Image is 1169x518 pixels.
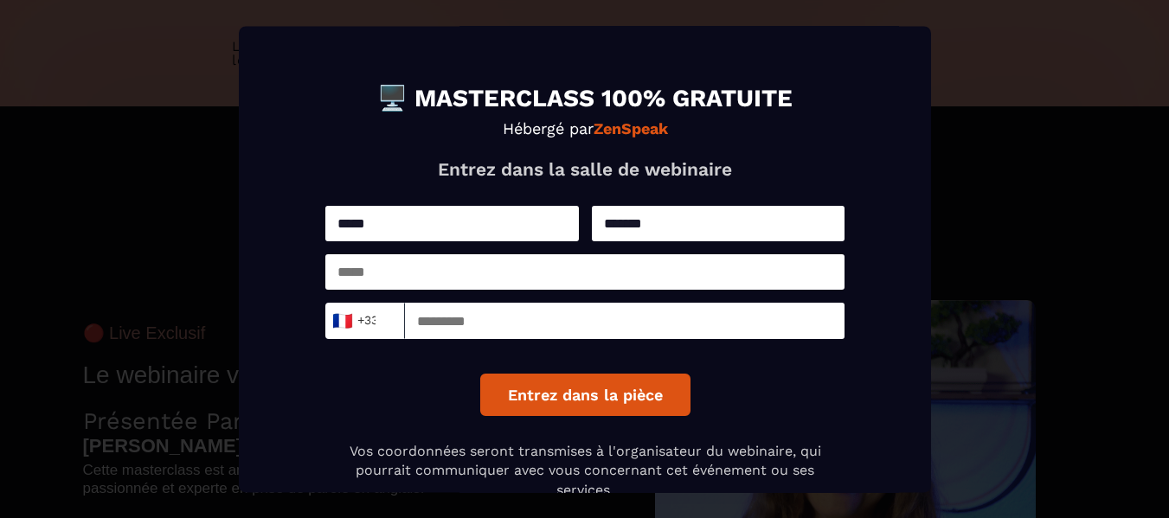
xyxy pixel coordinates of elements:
[331,309,352,333] span: 🇫🇷
[325,303,405,339] div: Search for option
[325,442,845,500] p: Vos coordonnées seront transmises à l'organisateur du webinaire, qui pourrait communiquer avec vo...
[376,308,389,334] input: Search for option
[336,309,372,333] span: +33
[325,86,845,111] h1: 🖥️ MASTERCLASS 100% GRATUITE
[479,374,690,416] button: Entrez dans la pièce
[325,119,845,137] p: Hébergé par
[325,158,845,180] p: Entrez dans la salle de webinaire
[593,119,667,137] strong: ZenSpeak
